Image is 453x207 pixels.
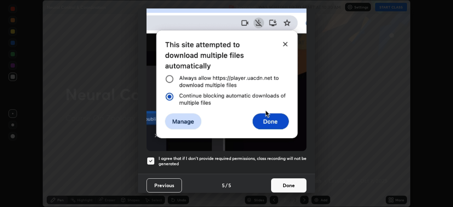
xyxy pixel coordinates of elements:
button: Done [271,178,306,192]
button: Previous [147,178,182,192]
h4: 5 [228,182,231,189]
h4: 5 [222,182,225,189]
h5: I agree that if I don't provide required permissions, class recording will not be generated [159,156,306,167]
h4: / [225,182,228,189]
